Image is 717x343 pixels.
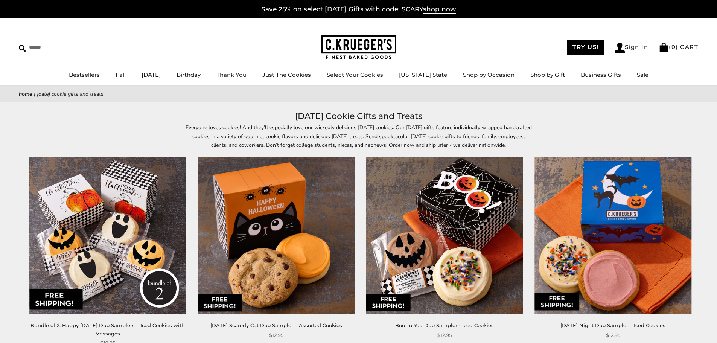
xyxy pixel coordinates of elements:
span: $12.95 [269,331,283,339]
img: Search [19,45,26,52]
a: Thank You [216,71,247,78]
p: Everyone loves cookies! And they’ll especially love our wickedly delicious [DATE] cookies. Our [D... [186,123,532,149]
img: Halloween Night Duo Sampler – Iced Cookies [534,157,691,314]
a: Select Your Cookies [327,71,383,78]
a: (0) CART [659,43,698,50]
a: Fall [116,71,126,78]
h1: [DATE] Cookie Gifts and Treats [30,110,687,123]
img: Bundle of 2: Happy Halloween Duo Samplers – Iced Cookies with Messages [29,157,186,314]
a: Home [19,90,32,98]
span: $12.95 [437,331,452,339]
a: Shop by Gift [530,71,565,78]
span: | [34,90,35,98]
a: Birthday [177,71,201,78]
a: Boo To You Duo Sampler - Iced Cookies [395,322,494,328]
a: Just The Cookies [262,71,311,78]
span: shop now [423,5,456,14]
nav: breadcrumbs [19,90,698,98]
a: Sale [637,71,648,78]
input: Search [19,41,108,53]
span: $12.95 [606,331,620,339]
a: [DATE] Night Duo Sampler – Iced Cookies [560,322,665,328]
a: [DATE] Scaredy Cat Duo Sampler – Assorted Cookies [210,322,342,328]
a: Bestsellers [69,71,100,78]
img: Halloween Scaredy Cat Duo Sampler – Assorted Cookies [198,157,355,314]
a: Sign In [615,43,648,53]
img: C.KRUEGER'S [321,35,396,59]
span: [DATE] Cookie Gifts and Treats [37,90,104,98]
a: [US_STATE] State [399,71,447,78]
img: Boo To You Duo Sampler - Iced Cookies [366,157,523,314]
a: Save 25% on select [DATE] Gifts with code: SCARYshop now [261,5,456,14]
a: Business Gifts [581,71,621,78]
span: 0 [671,43,676,50]
a: Bundle of 2: Happy [DATE] Duo Samplers – Iced Cookies with Messages [30,322,185,336]
a: Shop by Occasion [463,71,515,78]
img: Account [615,43,625,53]
a: TRY US! [567,40,604,55]
img: Bag [659,43,669,52]
a: [DATE] [142,71,161,78]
